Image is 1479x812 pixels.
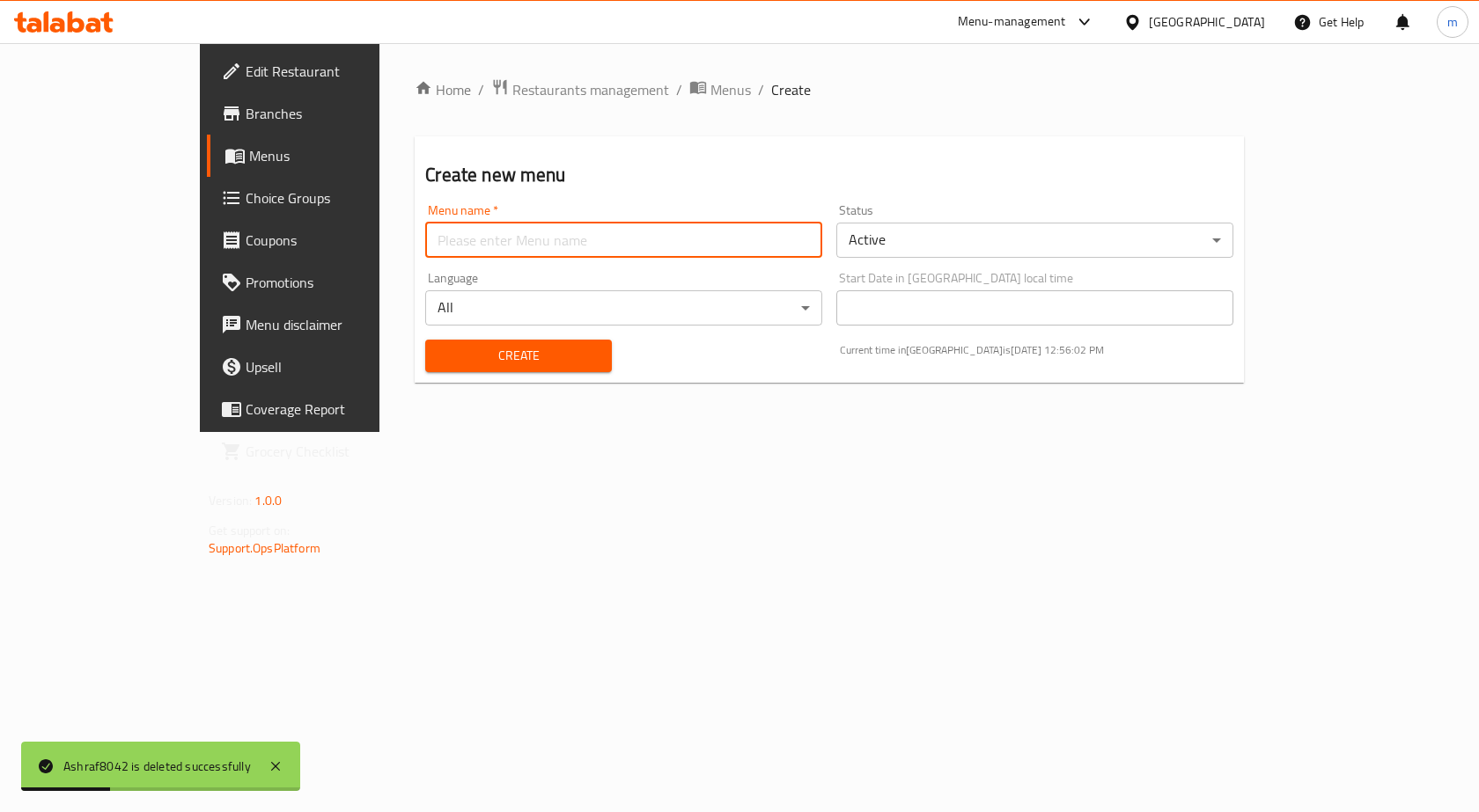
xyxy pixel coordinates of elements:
span: Restaurants management [512,79,669,100]
h2: Create new menu [425,162,1233,188]
a: Support.OpsPlatform [209,537,320,560]
a: Restaurants management [491,78,669,101]
li: / [478,79,484,100]
span: Create [439,345,597,367]
a: Menu disclaimer [207,304,447,346]
a: Coupons [207,219,447,261]
a: Choice Groups [207,177,447,219]
span: Branches [246,103,433,124]
span: 1.0.0 [254,489,282,512]
button: Create [425,340,611,372]
span: Menus [249,145,433,166]
a: Promotions [207,261,447,304]
div: Active [836,223,1233,258]
span: Edit Restaurant [246,61,433,82]
div: Ashraf8042 is deleted successfully [63,757,251,776]
a: Grocery Checklist [207,430,447,472]
span: Choice Groups [246,187,433,208]
a: Menus [207,135,447,177]
span: Promotions [246,272,433,293]
div: [GEOGRAPHIC_DATA] [1149,12,1265,32]
p: Current time in [GEOGRAPHIC_DATA] is [DATE] 12:56:02 PM [840,342,1233,358]
nav: breadcrumb [415,78,1244,101]
span: Coverage Report [246,399,433,420]
a: Branches [207,92,447,135]
div: All [425,290,822,326]
input: Please enter Menu name [425,223,822,258]
span: Get support on: [209,519,290,542]
a: Upsell [207,346,447,388]
span: Coupons [246,230,433,251]
span: Upsell [246,356,433,377]
div: Menu-management [958,11,1066,33]
a: Edit Restaurant [207,50,447,92]
span: Create [771,79,811,100]
span: Menu disclaimer [246,314,433,335]
a: Menus [689,78,751,101]
span: Version: [209,489,252,512]
span: m [1447,12,1458,32]
span: Menus [710,79,751,100]
li: / [676,79,682,100]
li: / [758,79,764,100]
span: Grocery Checklist [246,441,433,462]
a: Coverage Report [207,388,447,430]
